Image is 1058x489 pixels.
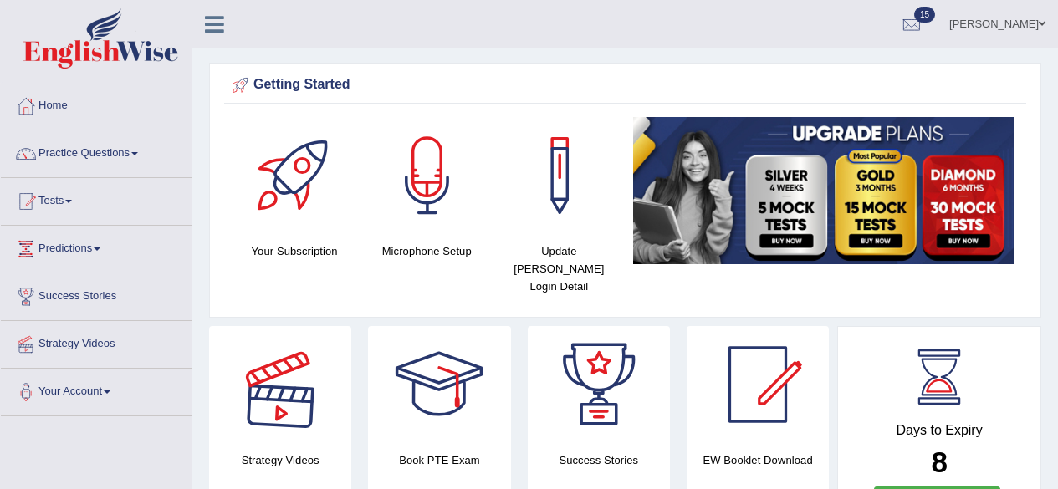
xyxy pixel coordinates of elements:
a: Practice Questions [1,130,192,172]
h4: Book PTE Exam [368,451,510,469]
span: 15 [914,7,935,23]
a: Home [1,83,192,125]
h4: Microphone Setup [369,242,484,260]
a: Tests [1,178,192,220]
h4: Strategy Videos [209,451,351,469]
a: Success Stories [1,273,192,315]
img: small5.jpg [633,117,1014,264]
h4: Success Stories [528,451,670,469]
a: Strategy Videos [1,321,192,363]
a: Your Account [1,369,192,410]
h4: Days to Expiry [856,423,1022,438]
div: Getting Started [228,73,1022,98]
a: Predictions [1,226,192,267]
h4: Your Subscription [237,242,352,260]
h4: Update [PERSON_NAME] Login Detail [501,242,616,295]
b: 8 [931,446,947,478]
h4: EW Booklet Download [687,451,829,469]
